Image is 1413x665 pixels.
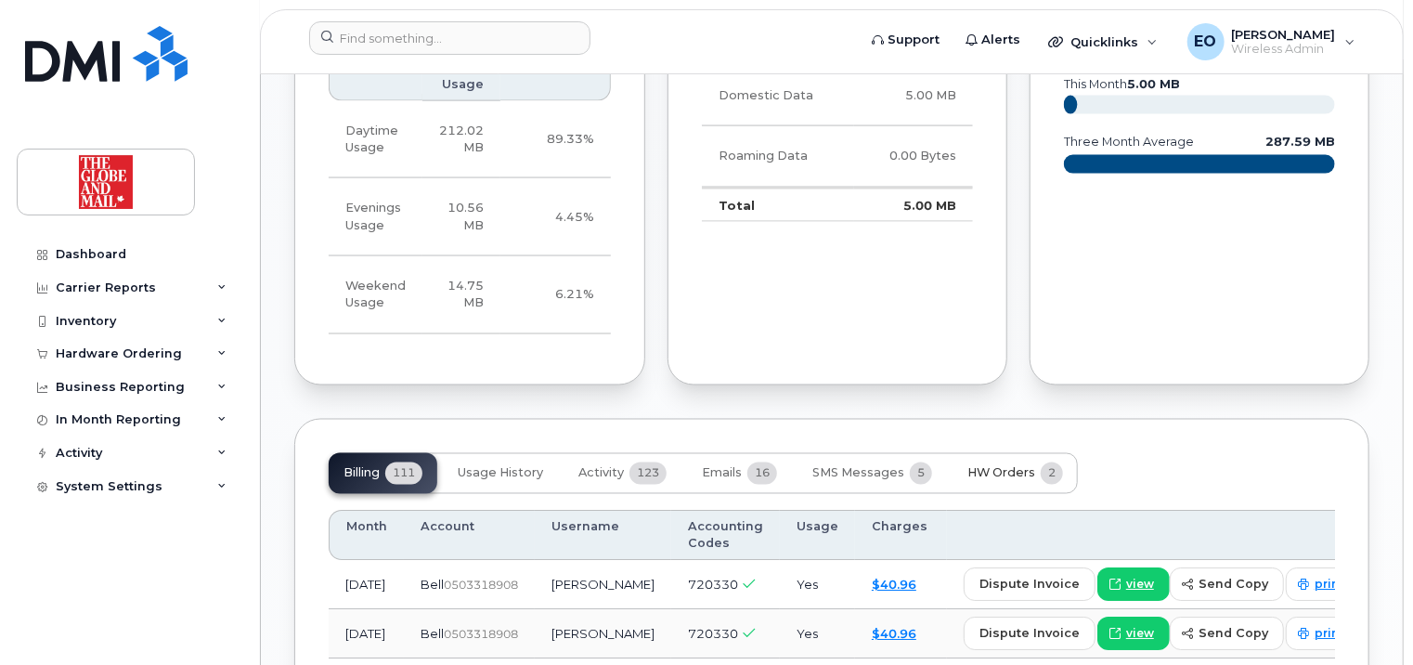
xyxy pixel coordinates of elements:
td: [DATE] [329,561,404,610]
span: Alerts [981,31,1020,49]
a: Support [859,21,953,59]
td: 89.33% [500,101,611,179]
td: 10.56 MB [422,178,500,256]
span: 123 [629,463,667,485]
td: Domestic Data [702,66,854,126]
td: [DATE] [329,610,404,659]
div: Quicklinks [1035,23,1171,60]
th: Account [404,511,535,562]
text: 287.59 MB [1265,135,1335,149]
td: [PERSON_NAME] [535,561,671,610]
td: 5.00 MB [854,66,973,126]
td: 0.00 Bytes [854,126,973,187]
span: SMS Messages [812,466,904,481]
td: Weekend Usage [329,256,422,334]
span: Wireless Admin [1232,42,1336,57]
span: print [1315,577,1343,593]
span: Support [888,31,940,49]
button: dispute invoice [964,568,1095,602]
td: Evenings Usage [329,178,422,256]
th: Percentage [500,50,611,101]
span: dispute invoice [979,576,1080,593]
td: 5.00 MB [854,188,973,223]
span: dispute invoice [979,625,1080,643]
span: 5 [910,463,932,485]
th: Accounting Codes [671,511,780,562]
input: Find something... [309,21,590,55]
td: 212.02 MB [422,101,500,179]
span: 0503318908 [444,628,518,642]
span: [PERSON_NAME] [1232,27,1336,42]
a: view [1097,568,1170,602]
span: 16 [747,463,777,485]
div: Elizabeth Oandasan [1174,23,1368,60]
span: view [1126,626,1154,643]
th: Usage [780,511,855,562]
text: this month [1063,77,1180,91]
button: send copy [1170,568,1284,602]
span: Usage History [458,466,543,481]
td: Yes [780,610,855,659]
button: send copy [1170,618,1284,651]
td: 4.45% [500,178,611,256]
span: 720330 [688,578,738,593]
span: 0503318908 [444,579,518,593]
td: [PERSON_NAME] [535,610,671,659]
a: $40.96 [872,578,916,593]
th: Charges [855,511,947,562]
tr: Weekdays from 6:00pm to 8:00am [329,178,611,256]
span: Emails [702,466,742,481]
td: Total [702,188,854,223]
tr: Friday from 6:00pm to Monday 8:00am [329,256,611,334]
span: Bell [421,627,444,642]
a: print [1286,618,1359,651]
a: print [1286,568,1359,602]
span: Activity [578,466,624,481]
span: send copy [1199,625,1268,643]
th: Username [535,511,671,562]
tspan: 5.00 MB [1127,77,1180,91]
a: view [1097,618,1170,651]
button: dispute invoice [964,618,1095,651]
span: send copy [1199,576,1268,593]
text: three month average [1063,135,1194,149]
th: Month [329,511,404,562]
a: $40.96 [872,627,916,642]
span: Quicklinks [1070,34,1138,49]
span: view [1126,577,1154,593]
span: 2 [1041,463,1063,485]
td: Yes [780,561,855,610]
td: 6.21% [500,256,611,334]
td: 14.75 MB [422,256,500,334]
th: Device Usage [422,50,500,101]
span: Bell [421,578,444,593]
span: EO [1195,31,1217,53]
span: 720330 [688,627,738,642]
span: HW Orders [967,466,1035,481]
td: Roaming Data [702,126,854,187]
span: print [1315,626,1343,643]
td: Daytime Usage [329,101,422,179]
a: Alerts [953,21,1033,59]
